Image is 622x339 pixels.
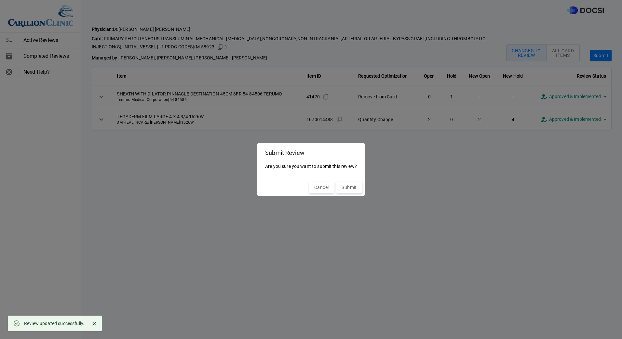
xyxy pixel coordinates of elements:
div: Review updated successfully. [24,318,84,329]
button: Cancel [309,182,334,194]
button: Close [89,319,99,329]
h2: Submit Review [257,143,365,160]
p: Are you sure you want to submit this review? [265,160,357,172]
button: Submit [336,182,362,194]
